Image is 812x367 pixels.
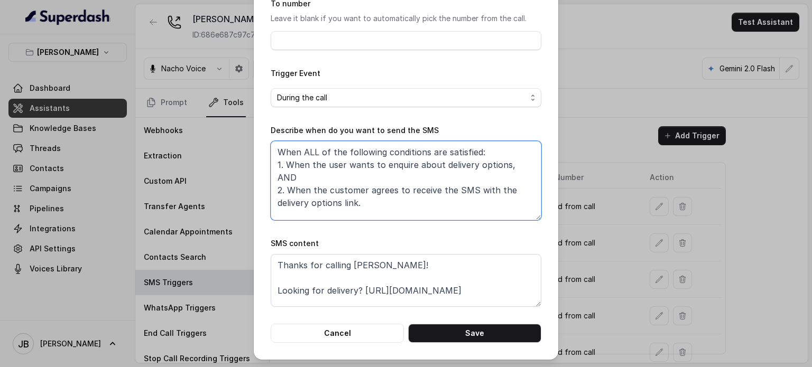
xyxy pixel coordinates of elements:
p: Leave it blank if you want to automatically pick the number from the call. [271,12,541,25]
label: Trigger Event [271,69,320,78]
label: Describe when do you want to send the SMS [271,126,439,135]
button: Cancel [271,324,404,343]
button: During the call [271,88,541,107]
button: Save [408,324,541,343]
textarea: When ALL of the following conditions are satisfied: 1. When the user wants to enquire about deliv... [271,141,541,220]
span: During the call [277,91,527,104]
label: SMS content [271,239,319,248]
textarea: Thanks for calling [PERSON_NAME]! Looking for delivery? [URL][DOMAIN_NAME] [271,254,541,307]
